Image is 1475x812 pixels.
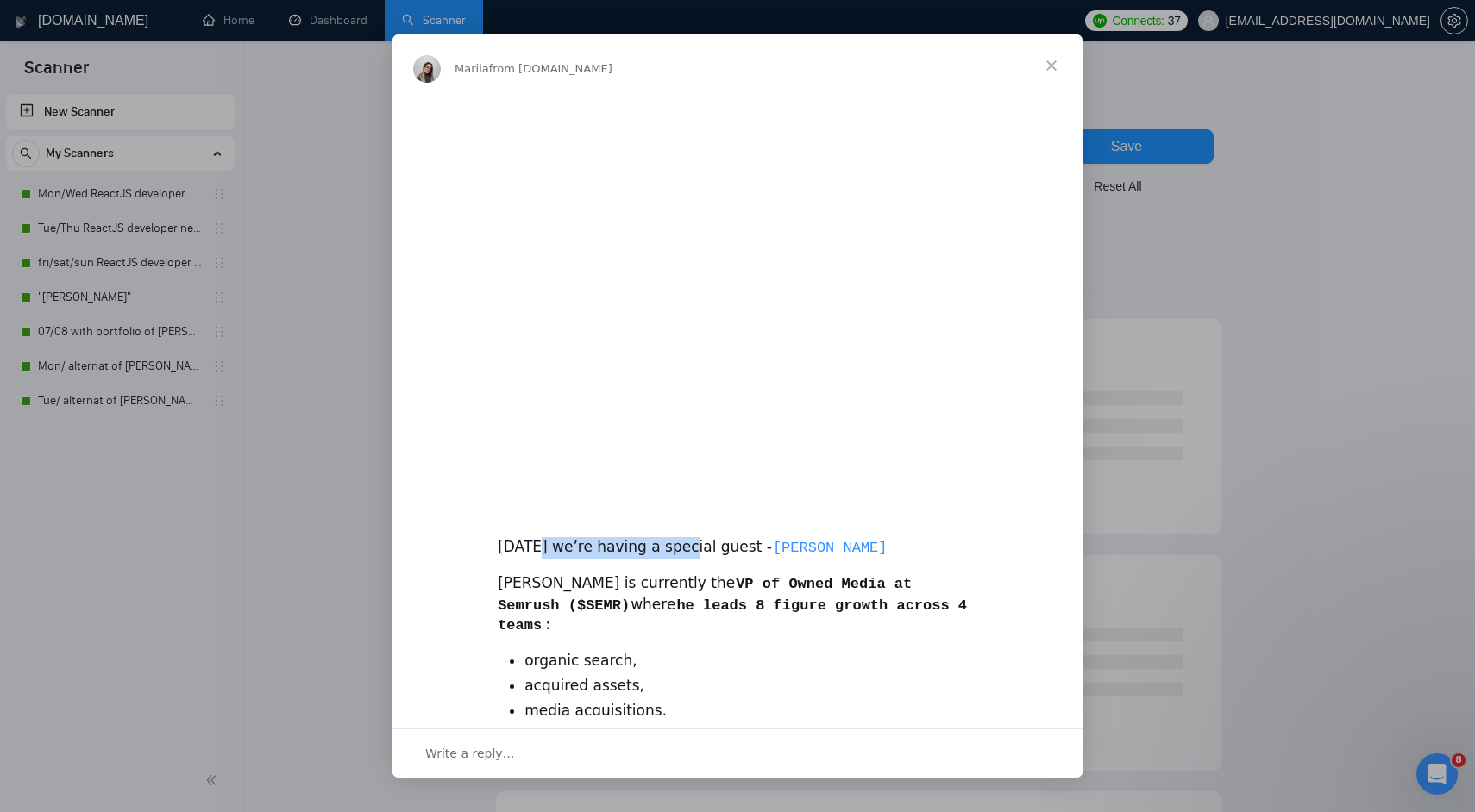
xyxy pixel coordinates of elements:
span: Mariia [455,62,489,75]
li: organic search, [524,651,977,671]
a: [PERSON_NAME] [772,538,888,555]
div: [DATE] we’re having a special guest - [498,516,977,559]
li: acquired assets, [524,676,977,696]
div: Open conversation and reply [392,728,1083,778]
span: from [DOMAIN_NAME] [489,62,612,75]
li: media acquisitions, [524,701,977,721]
code: [PERSON_NAME] [772,539,888,557]
img: Profile image for Mariia [413,55,441,83]
code: : [543,616,553,634]
span: Close [1020,34,1083,97]
span: Write a reply… [425,742,515,765]
code: VP of Owned Media at Semrush ($SEMR) [498,575,912,615]
code: he leads 8 figure growth across 4 teams [498,597,967,635]
div: [PERSON_NAME] is currently the where [498,573,977,636]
